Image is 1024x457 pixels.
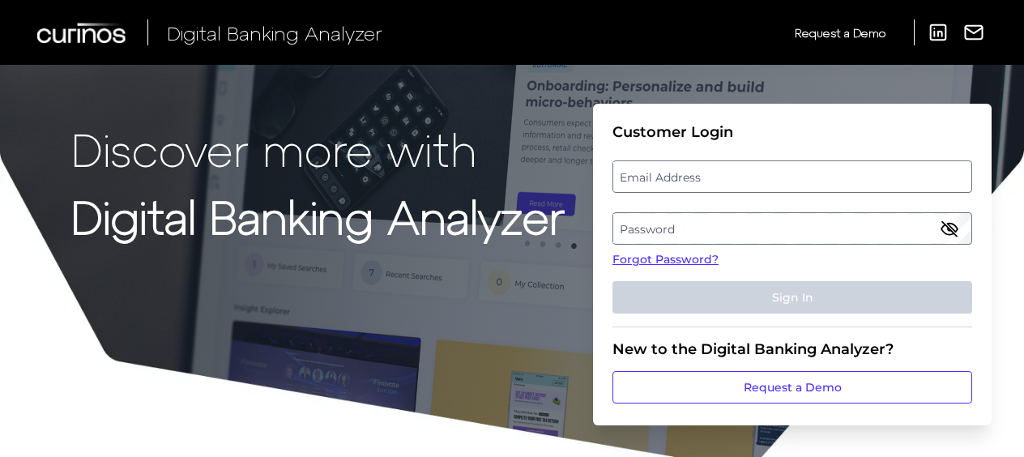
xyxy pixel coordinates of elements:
[795,26,885,40] span: Request a Demo
[71,123,565,174] p: Discover more with
[613,214,971,243] label: Password
[612,371,972,404] a: Request a Demo
[167,21,382,45] span: Digital Banking Analyzer
[71,189,565,243] strong: Digital Banking Analyzer
[37,23,128,43] img: Curinos
[612,340,972,358] div: New to the Digital Banking Analyzer?
[612,281,972,314] button: Sign In
[613,162,971,191] label: Email Address
[795,19,885,46] a: Request a Demo
[612,251,972,268] a: Forgot Password?
[612,123,972,141] div: Customer Login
